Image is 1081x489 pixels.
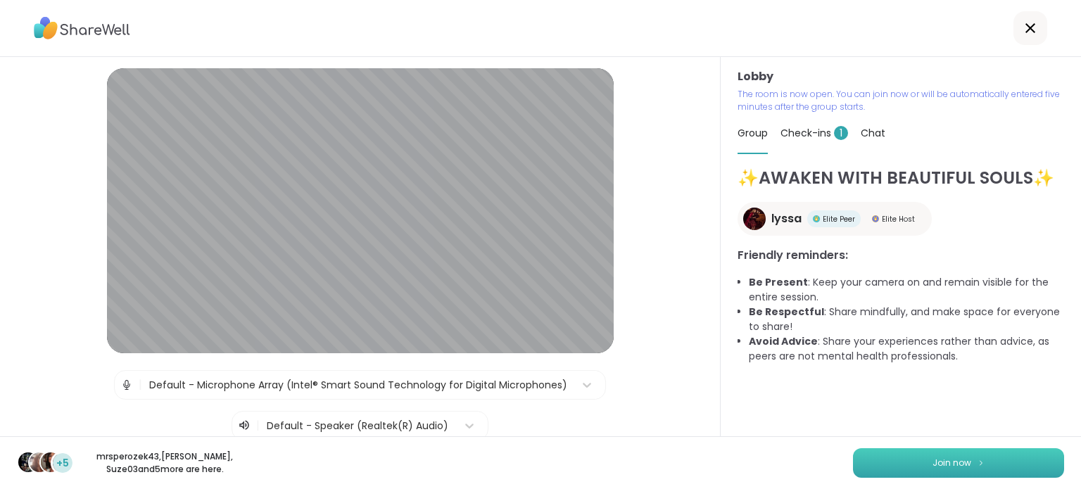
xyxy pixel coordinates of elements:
span: Join now [933,457,971,469]
li: : Share your experiences rather than advice, as peers are not mental health professionals. [749,334,1064,364]
img: Microphone [120,371,133,399]
li: : Keep your camera on and remain visible for the entire session. [749,275,1064,305]
h3: Friendly reminders: [738,247,1064,264]
h3: Lobby [738,68,1064,85]
li: : Share mindfully, and make space for everyone to share! [749,305,1064,334]
img: ShareWell Logo [34,12,130,44]
span: Check-ins [780,126,848,140]
img: Elite Host [872,215,879,222]
b: Be Present [749,275,808,289]
img: Suze03 [41,452,61,472]
p: mrsperozek43 , [PERSON_NAME] , Suze03 and 5 more are here. [86,450,244,476]
h1: ✨AWAKEN WITH BEAUTIFUL SOULS✨ [738,165,1064,191]
img: ShareWell Logomark [977,459,985,466]
span: Chat [861,126,885,140]
span: Group [738,126,768,140]
img: dodi [30,452,49,472]
span: Elite Host [882,214,915,224]
img: mrsperozek43 [18,452,38,472]
span: 1 [834,126,848,140]
div: Default - Microphone Array (Intel® Smart Sound Technology for Digital Microphones) [149,378,567,393]
p: The room is now open. You can join now or will be automatically entered five minutes after the gr... [738,88,1064,113]
span: Elite Peer [823,214,855,224]
img: lyssa [743,208,766,230]
button: Join now [853,448,1064,478]
b: Be Respectful [749,305,824,319]
img: Elite Peer [813,215,820,222]
span: lyssa [771,210,802,227]
b: Avoid Advice [749,334,818,348]
span: | [139,371,142,399]
a: lyssalyssaElite PeerElite PeerElite HostElite Host [738,202,932,236]
span: +5 [56,456,69,471]
span: | [256,417,260,434]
